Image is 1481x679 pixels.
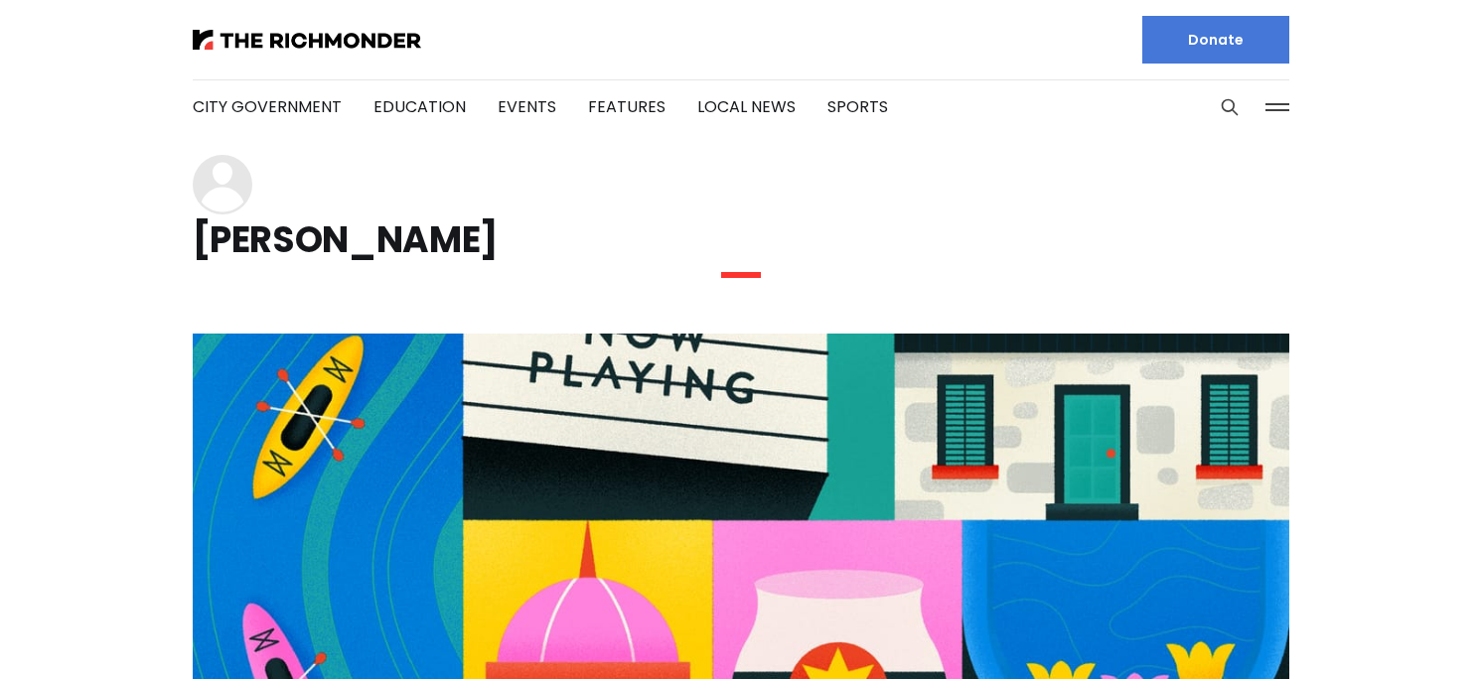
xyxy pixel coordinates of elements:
a: City Government [193,95,342,118]
iframe: portal-trigger [1313,582,1481,679]
img: The Richmonder [193,30,421,50]
a: Events [498,95,556,118]
a: Sports [827,95,888,118]
h1: [PERSON_NAME] [193,224,1289,256]
a: Features [588,95,666,118]
a: Education [373,95,466,118]
button: Search this site [1215,92,1245,122]
a: Donate [1142,16,1289,64]
a: Local News [697,95,796,118]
